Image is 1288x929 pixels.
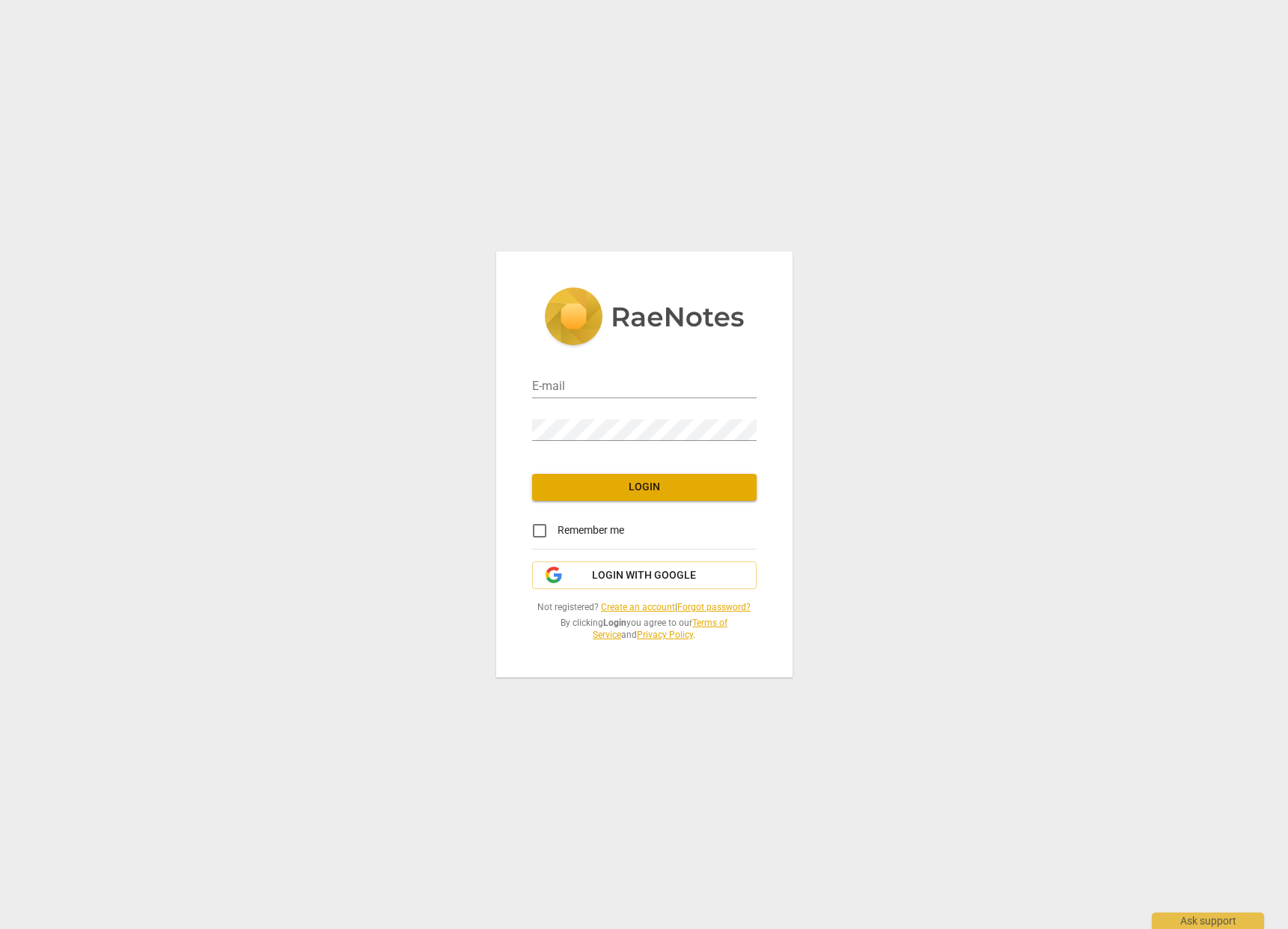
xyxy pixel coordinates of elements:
[592,568,696,583] span: Login with Google
[558,523,624,538] span: Remember me
[532,617,757,642] span: By clicking you agree to our and .
[544,480,745,495] span: Login
[1152,913,1264,929] div: Ask support
[677,602,751,612] a: Forgot password?
[532,474,757,501] button: Login
[603,618,626,628] b: Login
[532,561,757,590] button: Login with Google
[544,287,745,349] img: 5ac2273c67554f335776073100b6d88f.svg
[532,601,757,614] span: Not registered? |
[637,630,693,640] a: Privacy Policy
[601,602,675,612] a: Create an account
